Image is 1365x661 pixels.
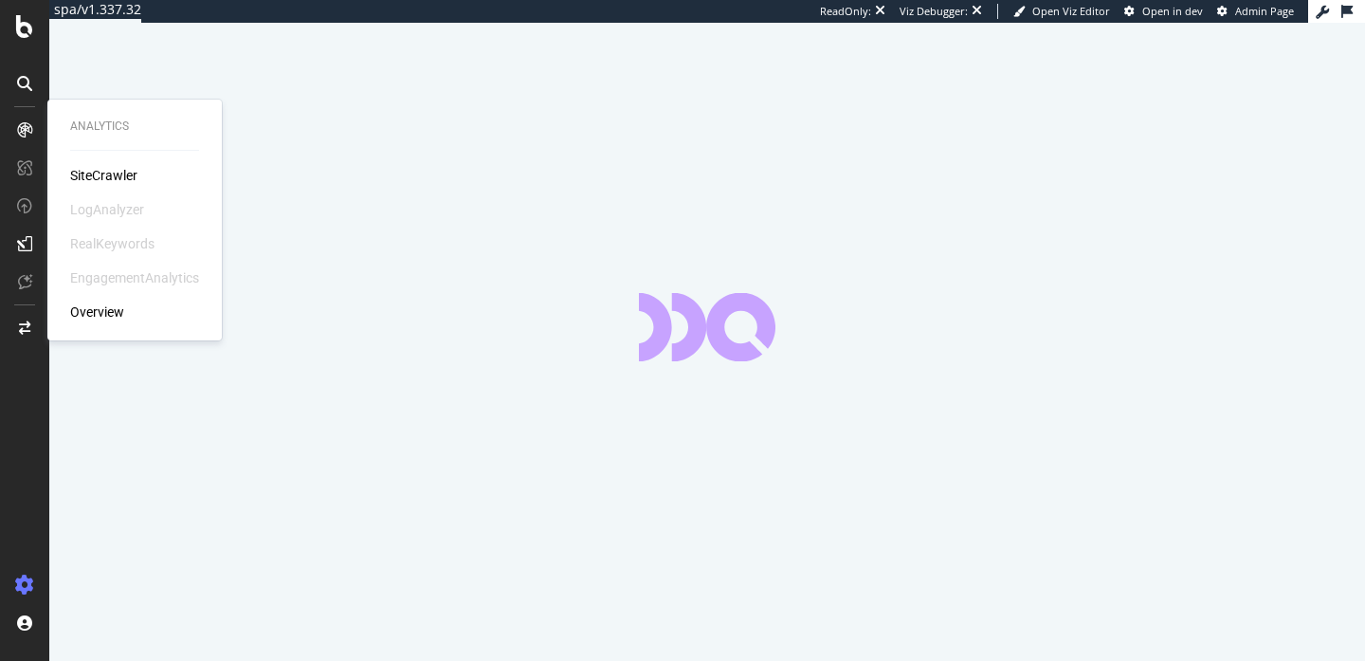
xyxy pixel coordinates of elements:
[70,234,155,253] div: RealKeywords
[1217,4,1294,19] a: Admin Page
[1032,4,1110,18] span: Open Viz Editor
[70,303,124,321] a: Overview
[1013,4,1110,19] a: Open Viz Editor
[820,4,871,19] div: ReadOnly:
[639,293,775,361] div: animation
[1235,4,1294,18] span: Admin Page
[1124,4,1203,19] a: Open in dev
[70,166,137,185] a: SiteCrawler
[70,119,199,135] div: Analytics
[900,4,968,19] div: Viz Debugger:
[70,268,199,287] div: EngagementAnalytics
[1142,4,1203,18] span: Open in dev
[70,200,144,219] div: LogAnalyzer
